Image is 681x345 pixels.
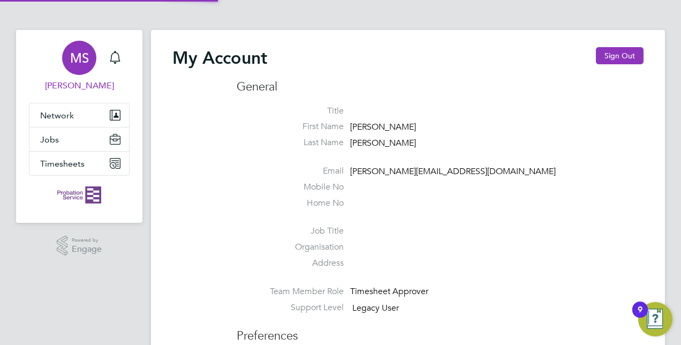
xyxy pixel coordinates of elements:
[237,302,344,313] label: Support Level
[237,242,344,253] label: Organisation
[57,236,102,256] a: Powered byEngage
[350,138,416,148] span: [PERSON_NAME]
[352,303,399,313] span: Legacy User
[40,159,85,169] span: Timesheets
[237,106,344,117] label: Title
[29,152,129,175] button: Timesheets
[40,134,59,145] span: Jobs
[172,47,267,69] h2: My Account
[237,318,644,344] h3: Preferences
[72,236,102,245] span: Powered by
[237,137,344,148] label: Last Name
[237,166,344,177] label: Email
[29,186,130,204] a: Go to home page
[16,30,142,223] nav: Main navigation
[638,302,672,336] button: Open Resource Center, 9 new notifications
[638,310,642,324] div: 9
[237,226,344,237] label: Job Title
[40,110,74,121] span: Network
[29,79,130,92] span: Matthew Smith
[70,51,89,65] span: MS
[29,127,129,151] button: Jobs
[350,286,452,297] div: Timesheet Approver
[237,79,644,95] h3: General
[29,103,129,127] button: Network
[72,245,102,254] span: Engage
[237,198,344,209] label: Home No
[237,121,344,132] label: First Name
[237,182,344,193] label: Mobile No
[350,122,416,133] span: [PERSON_NAME]
[350,166,556,177] span: [PERSON_NAME][EMAIL_ADDRESS][DOMAIN_NAME]
[57,186,101,204] img: probationservice-logo-retina.png
[596,47,644,64] button: Sign Out
[237,286,344,297] label: Team Member Role
[29,41,130,92] a: MS[PERSON_NAME]
[237,258,344,269] label: Address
